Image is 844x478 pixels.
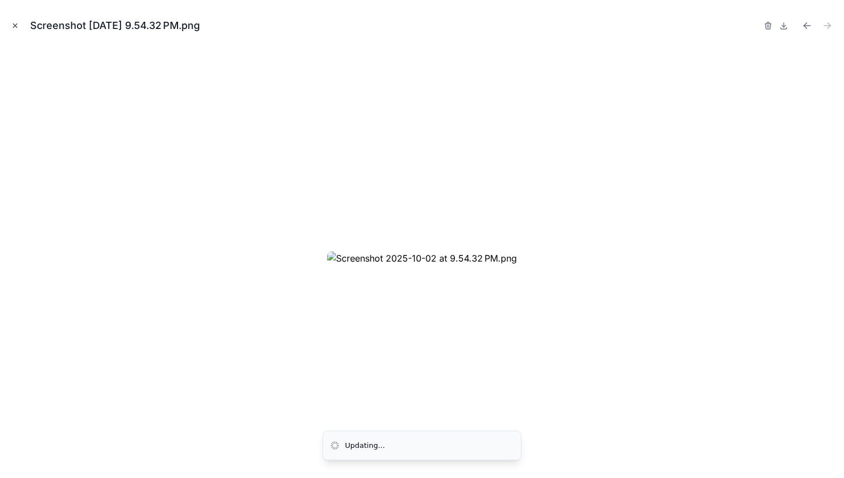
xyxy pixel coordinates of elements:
button: Close modal [9,20,21,32]
button: Previous file [799,18,815,33]
div: Screenshot [DATE] 9.54.32 PM.png [30,18,209,33]
button: Next file [819,18,835,33]
div: Updating... [345,440,385,451]
img: Screenshot 2025-10-02 at 9.54.32 PM.png [327,252,517,265]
